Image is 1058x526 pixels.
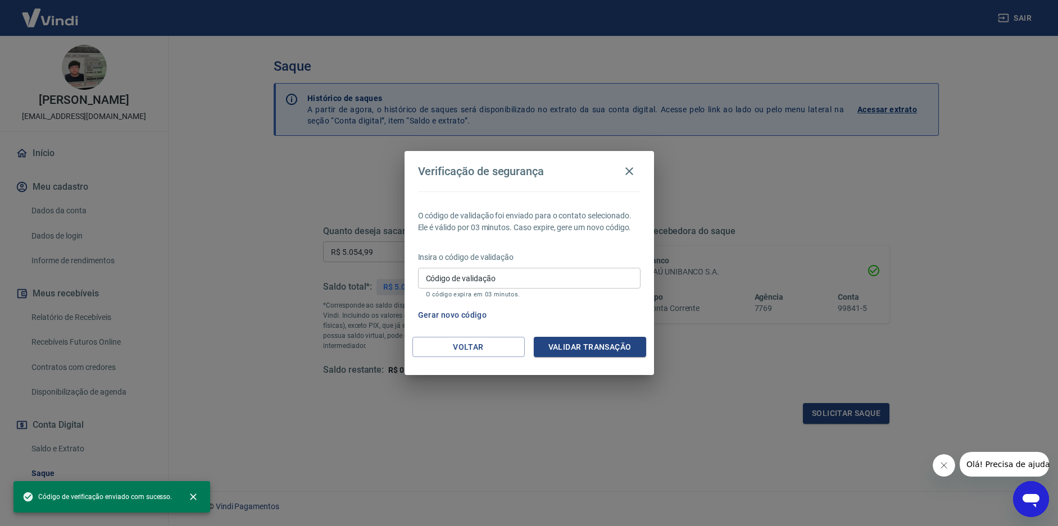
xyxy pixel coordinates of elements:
button: Gerar novo código [414,305,492,326]
p: O código expira em 03 minutos. [426,291,633,298]
button: Validar transação [534,337,646,358]
p: Insira o código de validação [418,251,641,263]
p: O código de validação foi enviado para o contato selecionado. Ele é válido por 03 minutos. Caso e... [418,210,641,234]
iframe: Fechar mensagem [933,454,955,477]
h4: Verificação de segurança [418,164,544,178]
iframe: Mensagem da empresa [960,452,1049,477]
span: Código de verificação enviado com sucesso. [22,491,172,502]
button: close [181,484,206,509]
span: Olá! Precisa de ajuda? [7,8,94,17]
button: Voltar [412,337,525,358]
iframe: Botão para abrir a janela de mensagens [1013,481,1049,517]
